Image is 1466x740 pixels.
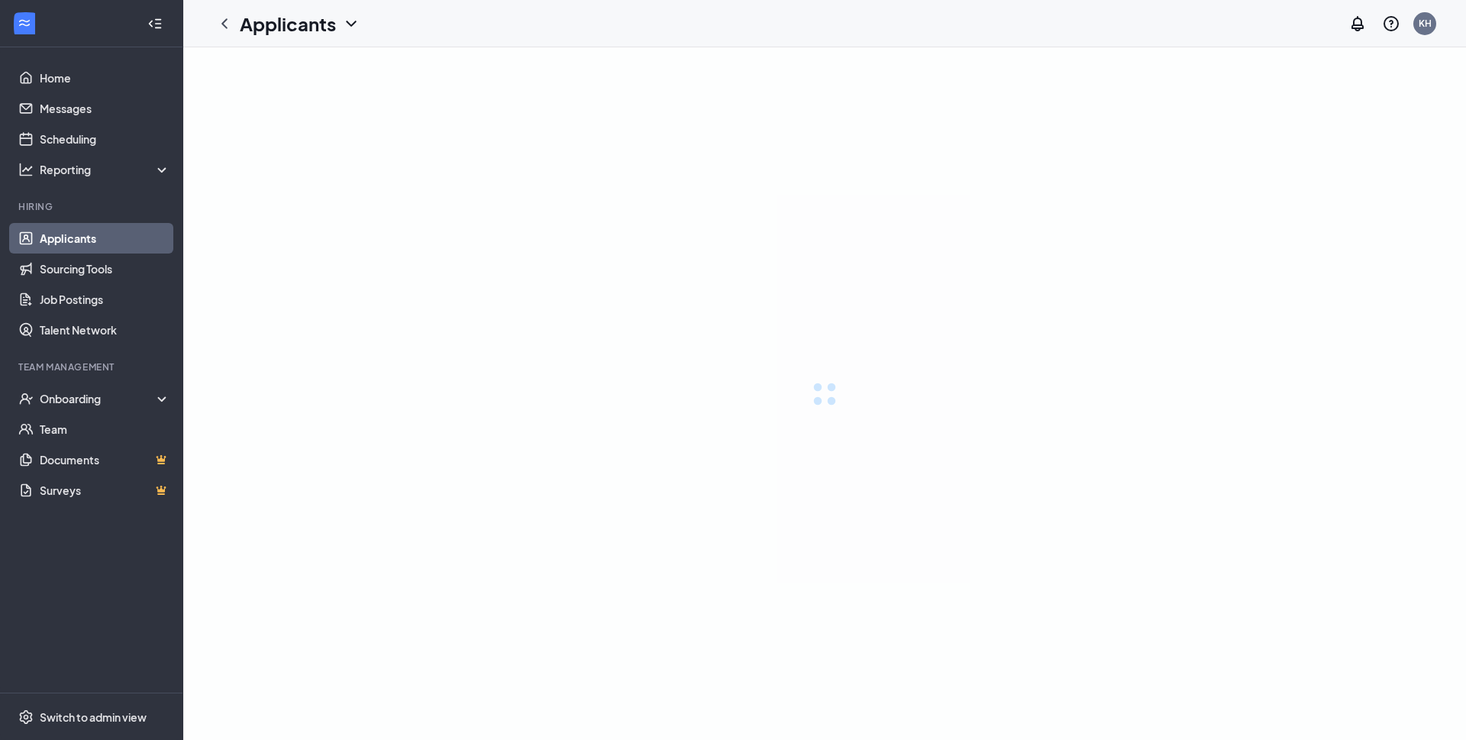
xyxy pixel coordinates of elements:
[40,93,170,124] a: Messages
[40,315,170,345] a: Talent Network
[240,11,336,37] h1: Applicants
[40,709,147,725] div: Switch to admin view
[17,15,32,31] svg: WorkstreamLogo
[40,284,170,315] a: Job Postings
[40,254,170,284] a: Sourcing Tools
[40,124,170,154] a: Scheduling
[40,475,170,506] a: SurveysCrown
[40,63,170,93] a: Home
[1419,17,1432,30] div: KH
[342,15,360,33] svg: ChevronDown
[18,391,34,406] svg: UserCheck
[40,162,171,177] div: Reporting
[147,16,163,31] svg: Collapse
[18,200,167,213] div: Hiring
[40,444,170,475] a: DocumentsCrown
[18,162,34,177] svg: Analysis
[1348,15,1367,33] svg: Notifications
[40,414,170,444] a: Team
[18,360,167,373] div: Team Management
[40,391,171,406] div: Onboarding
[1382,15,1400,33] svg: QuestionInfo
[18,709,34,725] svg: Settings
[40,223,170,254] a: Applicants
[215,15,234,33] svg: ChevronLeft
